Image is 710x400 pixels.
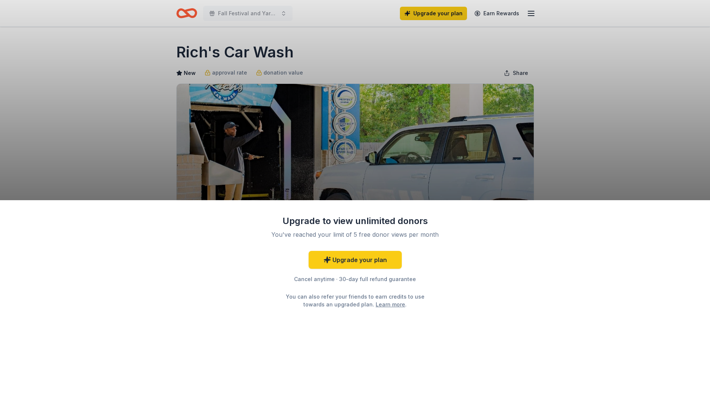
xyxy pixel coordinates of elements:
[376,300,405,308] a: Learn more
[279,293,431,308] div: You can also refer your friends to earn credits to use towards an upgraded plan. .
[309,251,402,269] a: Upgrade your plan
[258,275,452,284] div: Cancel anytime · 30-day full refund guarantee
[258,215,452,227] div: Upgrade to view unlimited donors
[267,230,443,239] div: You've reached your limit of 5 free donor views per month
